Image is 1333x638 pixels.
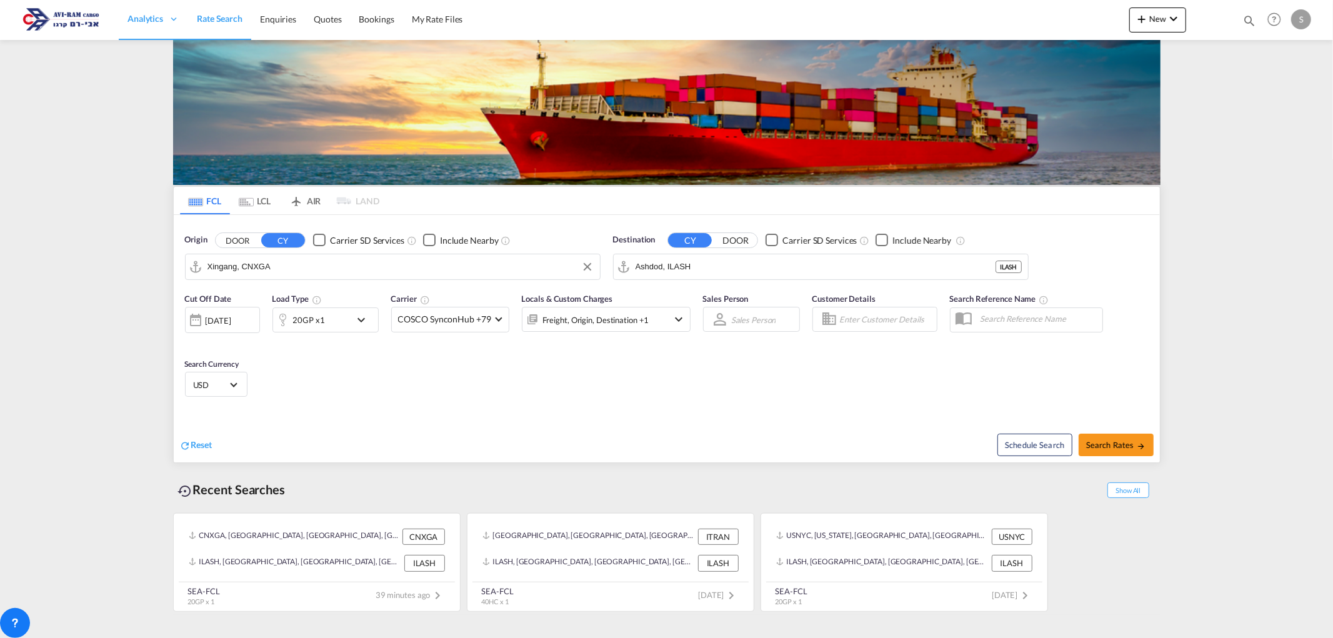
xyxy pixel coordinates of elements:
[1242,14,1256,32] div: icon-magnify
[730,311,777,329] md-select: Sales Person
[482,586,514,597] div: SEA-FCL
[974,309,1102,328] input: Search Reference Name
[272,307,379,332] div: 20GP x1icon-chevron-down
[776,586,807,597] div: SEA-FCL
[698,555,739,571] div: ILASH
[839,310,933,329] input: Enter Customer Details
[412,14,463,24] span: My Rate Files
[782,234,857,247] div: Carrier SD Services
[188,586,220,597] div: SEA-FCL
[1134,11,1149,26] md-icon: icon-plus 400-fg
[482,555,695,571] div: ILASH, Ashdod, Israel, Levante, Middle East
[776,597,802,606] span: 20GP x 1
[407,236,417,246] md-icon: Unchecked: Search for CY (Container Yard) services for all selected carriers.Checked : Search for...
[714,233,757,247] button: DOOR
[193,379,228,391] span: USD
[440,234,499,247] div: Include Nearby
[174,215,1160,462] div: Origin DOOR CY Checkbox No InkUnchecked: Search for CY (Container Yard) services for all selected...
[185,307,260,333] div: [DATE]
[467,513,754,612] recent-search-card: [GEOGRAPHIC_DATA], [GEOGRAPHIC_DATA], [GEOGRAPHIC_DATA], [GEOGRAPHIC_DATA], [GEOGRAPHIC_DATA] ITR...
[501,236,511,246] md-icon: Unchecked: Ignores neighbouring ports when fetching rates.Checked : Includes neighbouring ports w...
[1134,14,1181,24] span: New
[776,555,989,571] div: ILASH, Ashdod, Israel, Levante, Middle East
[391,294,430,304] span: Carrier
[1086,440,1146,450] span: Search Rates
[180,439,212,452] div: icon-refreshReset
[173,40,1161,185] img: LCL+%26+FCL+BACKGROUND.png
[1264,9,1291,31] div: Help
[997,434,1072,456] button: Note: By default Schedule search will only considerorigin ports, destination ports and cut off da...
[180,187,230,214] md-tab-item: FCL
[127,12,163,25] span: Analytics
[482,529,695,545] div: ITRAN, Ravenna, Italy, Southern Europe, Europe
[261,233,305,247] button: CY
[522,294,613,304] span: Locals & Custom Charges
[431,588,446,603] md-icon: icon-chevron-right
[216,233,259,247] button: DOOR
[173,513,461,612] recent-search-card: CNXGA, [GEOGRAPHIC_DATA], [GEOGRAPHIC_DATA], [GEOGRAPHIC_DATA] & [GEOGRAPHIC_DATA], [GEOGRAPHIC_D...
[859,236,869,246] md-icon: Unchecked: Search for CY (Container Yard) services for all selected carriers.Checked : Search for...
[180,187,380,214] md-pagination-wrapper: Use the left and right arrow keys to navigate between tabs
[1107,482,1149,498] span: Show All
[950,294,1049,304] span: Search Reference Name
[189,529,399,545] div: CNXGA, Xingang, China, Greater China & Far East Asia, Asia Pacific
[230,187,280,214] md-tab-item: LCL
[1264,9,1285,30] span: Help
[1079,434,1154,456] button: Search Ratesicon-arrow-right
[354,312,375,327] md-icon: icon-chevron-down
[312,295,322,305] md-icon: icon-information-outline
[272,294,322,304] span: Load Type
[613,234,656,246] span: Destination
[289,194,304,203] md-icon: icon-airplane
[996,261,1022,273] div: ILASH
[992,529,1032,545] div: USNYC
[766,234,857,247] md-checkbox: Checkbox No Ink
[672,312,687,327] md-icon: icon-chevron-down
[420,295,430,305] md-icon: The selected Trucker/Carrierwill be displayed in the rate results If the rates are from another f...
[423,234,499,247] md-checkbox: Checkbox No Ink
[1129,7,1186,32] button: icon-plus 400-fgNewicon-chevron-down
[189,555,401,571] div: ILASH, Ashdod, Israel, Levante, Middle East
[542,311,649,329] div: Freight Origin Destination Factory Stuffing
[197,13,242,24] span: Rate Search
[522,307,691,332] div: Freight Origin Destination Factory Stuffingicon-chevron-down
[956,236,966,246] md-icon: Unchecked: Ignores neighbouring ports when fetching rates.Checked : Includes neighbouring ports w...
[178,484,193,499] md-icon: icon-backup-restore
[359,14,394,24] span: Bookings
[992,590,1032,600] span: [DATE]
[1018,588,1033,603] md-icon: icon-chevron-right
[188,597,214,606] span: 20GP x 1
[1291,9,1311,29] div: S
[892,234,951,247] div: Include Nearby
[191,439,212,450] span: Reset
[313,234,404,247] md-checkbox: Checkbox No Ink
[992,555,1032,571] div: ILASH
[636,257,996,276] input: Search by Port
[1039,295,1049,305] md-icon: Your search will be saved by the below given name
[1137,442,1146,451] md-icon: icon-arrow-right
[1242,14,1256,27] md-icon: icon-magnify
[404,555,445,571] div: ILASH
[812,294,876,304] span: Customer Details
[876,234,951,247] md-checkbox: Checkbox No Ink
[185,234,207,246] span: Origin
[206,315,231,326] div: [DATE]
[398,313,491,326] span: COSCO SynconHub +79
[482,597,509,606] span: 40HC x 1
[614,254,1028,279] md-input-container: Ashdod, ILASH
[314,14,341,24] span: Quotes
[1166,11,1181,26] md-icon: icon-chevron-down
[207,257,594,276] input: Search by Port
[698,529,739,545] div: ITRAN
[293,311,325,329] div: 20GP x1
[698,590,739,600] span: [DATE]
[280,187,330,214] md-tab-item: AIR
[668,233,712,247] button: CY
[724,588,739,603] md-icon: icon-chevron-right
[185,294,232,304] span: Cut Off Date
[776,529,989,545] div: USNYC, New York, NY, United States, North America, Americas
[185,332,194,349] md-datepicker: Select
[703,294,749,304] span: Sales Person
[192,376,241,394] md-select: Select Currency: $ USDUnited States Dollar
